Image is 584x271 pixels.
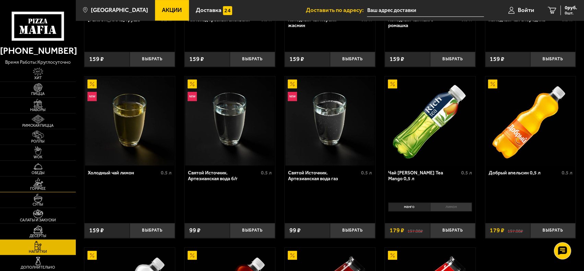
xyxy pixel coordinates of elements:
[230,223,275,238] button: Выбрать
[84,76,175,165] a: АкционныйНовинкаХолодный чай лимон
[461,170,472,176] span: 0.5 л
[289,227,301,234] span: 99 ₽
[188,251,197,260] img: Акционный
[486,76,575,165] img: Добрый апельсин 0,5 л
[285,76,374,165] img: Святой Источник. Артезианская вода газ
[330,223,375,238] button: Выбрать
[490,56,504,62] span: 159 ₽
[261,170,272,176] span: 0.5 л
[188,170,259,182] div: Святой Источник. Артезианская вода б/г
[518,7,534,13] span: Войти
[285,76,375,165] a: АкционныйНовинкаСвятой Источник. Артезианская вода газ
[189,227,201,234] span: 99 ₽
[162,7,182,13] span: Акции
[91,7,148,13] span: [GEOGRAPHIC_DATA]
[390,227,404,234] span: 179 ₽
[367,4,484,17] input: Ваш адрес доставки
[88,170,159,176] div: Холодный чай лимон
[388,170,460,182] div: Чай [PERSON_NAME] Tea Mango 0,5 л
[196,7,222,13] span: Доставка
[490,227,504,234] span: 179 ₽
[565,11,577,15] span: 0 шт.
[130,223,175,238] button: Выбрать
[385,200,475,219] div: 0
[407,227,423,234] s: 197.08 ₽
[530,223,575,238] button: Выбрать
[184,76,275,165] a: АкционныйНовинкаСвятой Источник. Артезианская вода б/г
[288,17,359,28] div: Холодный чай персик-жасмин
[130,52,175,66] button: Выбрать
[230,52,275,66] button: Выбрать
[188,92,197,101] img: Новинка
[430,52,475,66] button: Выбрать
[530,52,575,66] button: Выбрать
[87,92,97,101] img: Новинка
[561,170,572,176] span: 0.5 л
[388,251,397,260] img: Акционный
[87,251,97,260] img: Акционный
[306,7,367,13] span: Доставить по адресу:
[385,76,475,165] a: АкционныйЧай Rich Green Tea Mango 0,5 л
[185,76,274,165] img: Святой Источник. Артезианская вода б/г
[87,79,97,89] img: Акционный
[361,170,372,176] span: 0.5 л
[330,52,375,66] button: Выбрать
[288,170,359,182] div: Святой Источник. Артезианская вода газ
[85,76,174,165] img: Холодный чай лимон
[390,56,404,62] span: 159 ₽
[188,79,197,89] img: Акционный
[288,79,297,89] img: Акционный
[430,223,475,238] button: Выбрать
[89,56,104,62] span: 159 ₽
[388,17,460,28] div: Холодный чай манго-ромашка
[289,56,304,62] span: 159 ₽
[385,76,475,165] img: Чай Rich Green Tea Mango 0,5 л
[430,202,472,211] li: лимон
[288,92,297,101] img: Новинка
[388,202,430,211] li: манго
[189,56,204,62] span: 159 ₽
[485,76,575,165] a: АкционныйДобрый апельсин 0,5 л
[388,79,397,89] img: Акционный
[488,170,560,176] div: Добрый апельсин 0,5 л
[223,6,232,15] img: 15daf4d41897b9f0e9f617042186c801.svg
[161,170,171,176] span: 0.5 л
[488,79,497,89] img: Акционный
[565,5,577,10] span: 0 руб.
[288,251,297,260] img: Акционный
[508,227,523,234] s: 197.08 ₽
[89,227,104,234] span: 159 ₽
